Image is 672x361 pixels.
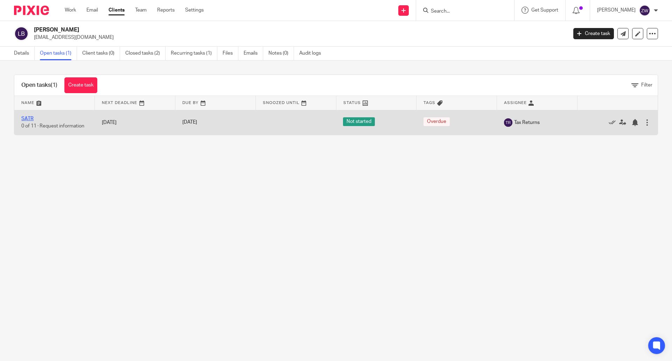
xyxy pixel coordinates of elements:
[430,8,493,15] input: Search
[504,118,512,127] img: svg%3E
[609,119,619,126] a: Mark as done
[65,7,76,14] a: Work
[423,117,450,126] span: Overdue
[14,26,29,41] img: svg%3E
[95,110,175,135] td: [DATE]
[573,28,614,39] a: Create task
[34,26,457,34] h2: [PERSON_NAME]
[14,47,35,60] a: Details
[185,7,204,14] a: Settings
[108,7,125,14] a: Clients
[21,82,57,89] h1: Open tasks
[182,120,197,125] span: [DATE]
[21,116,34,121] a: SATR
[51,82,57,88] span: (1)
[34,34,563,41] p: [EMAIL_ADDRESS][DOMAIN_NAME]
[263,101,300,105] span: Snoozed Until
[299,47,326,60] a: Audit logs
[423,101,435,105] span: Tags
[223,47,238,60] a: Files
[86,7,98,14] a: Email
[40,47,77,60] a: Open tasks (1)
[597,7,636,14] p: [PERSON_NAME]
[64,77,97,93] a: Create task
[14,6,49,15] img: Pixie
[641,83,652,88] span: Filter
[514,119,540,126] span: Tax Returns
[135,7,147,14] a: Team
[244,47,263,60] a: Emails
[531,8,558,13] span: Get Support
[21,124,84,129] span: 0 of 11 · Request information
[639,5,650,16] img: svg%3E
[125,47,166,60] a: Closed tasks (2)
[82,47,120,60] a: Client tasks (0)
[171,47,217,60] a: Recurring tasks (1)
[157,7,175,14] a: Reports
[343,101,361,105] span: Status
[268,47,294,60] a: Notes (0)
[343,117,375,126] span: Not started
